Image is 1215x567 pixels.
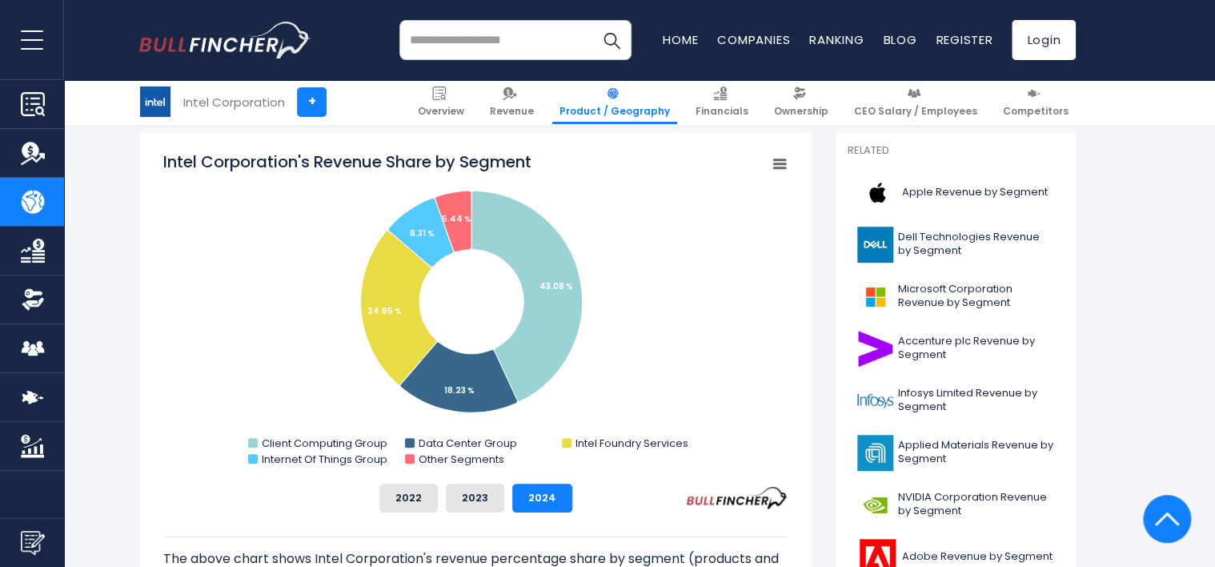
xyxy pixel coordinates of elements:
a: Microsoft Corporation Revenue by Segment [848,275,1064,319]
img: Ownership [21,288,45,312]
a: CEO Salary / Employees [847,80,984,124]
span: Apple Revenue by Segment [902,186,1048,199]
text: Client Computing Group [262,436,387,451]
a: Blog [883,31,916,48]
span: Financials [696,105,748,118]
p: Related [848,144,1064,158]
button: Search [591,20,632,60]
a: + [297,87,327,117]
a: Login [1012,20,1076,60]
span: Infosys Limited Revenue by Segment [898,387,1054,414]
button: 2024 [512,484,572,513]
tspan: 5.44 % [442,213,471,225]
span: CEO Salary / Employees [854,105,977,118]
a: Dell Technologies Revenue by Segment [848,223,1064,267]
tspan: 8.31 % [410,227,435,239]
span: Adobe Revenue by Segment [902,550,1053,564]
a: Companies [717,31,790,48]
tspan: 24.95 % [367,305,402,317]
img: NVDA logo [857,487,893,523]
div: Intel Corporation [183,93,285,111]
a: Infosys Limited Revenue by Segment [848,379,1064,423]
span: Overview [418,105,464,118]
span: Dell Technologies Revenue by Segment [898,231,1054,258]
span: NVIDIA Corporation Revenue by Segment [898,491,1054,518]
text: Other Segments [419,452,504,467]
a: Overview [411,80,471,124]
a: Home [663,31,698,48]
tspan: 18.23 % [444,384,475,396]
img: bullfincher logo [139,22,311,58]
img: INFY logo [857,383,893,419]
text: Data Center Group [419,436,517,451]
a: Accenture plc Revenue by Segment [848,327,1064,371]
button: 2022 [379,484,438,513]
a: Product / Geography [552,80,677,124]
a: Register [936,31,992,48]
span: Product / Geography [559,105,670,118]
a: Competitors [996,80,1076,124]
span: Microsoft Corporation Revenue by Segment [898,283,1054,310]
span: Ownership [774,105,828,118]
a: Go to homepage [139,22,311,58]
tspan: 43.08 % [539,280,573,292]
a: NVIDIA Corporation Revenue by Segment [848,483,1064,527]
a: Revenue [483,80,541,124]
a: Ranking [809,31,864,48]
img: DELL logo [857,227,893,263]
span: Applied Materials Revenue by Segment [898,439,1054,466]
a: Applied Materials Revenue by Segment [848,431,1064,475]
a: Ownership [767,80,836,124]
img: ACN logo [857,331,893,367]
svg: Intel Corporation's Revenue Share by Segment [163,151,788,471]
img: AMAT logo [857,435,893,471]
span: Accenture plc Revenue by Segment [898,335,1054,362]
span: Revenue [490,105,534,118]
tspan: Intel Corporation's Revenue Share by Segment [163,151,531,173]
span: Competitors [1003,105,1069,118]
a: Apple Revenue by Segment [848,171,1064,215]
img: MSFT logo [857,279,893,315]
a: Financials [688,80,756,124]
img: AAPL logo [857,175,897,211]
text: Internet Of Things Group [262,452,387,467]
button: 2023 [446,484,504,513]
text: Intel Foundry Services [575,436,688,451]
img: INTC logo [140,86,170,117]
